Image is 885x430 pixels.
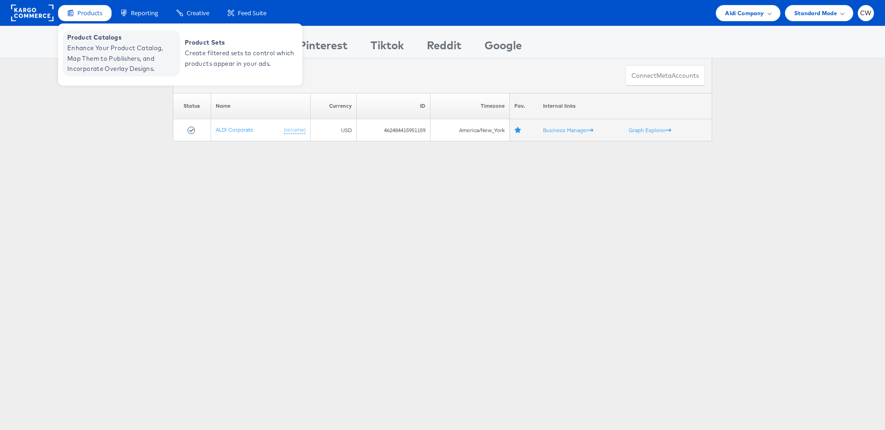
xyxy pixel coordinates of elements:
span: Creative [187,9,209,17]
th: Name [211,93,310,119]
a: (rename) [284,126,306,134]
div: Reddit [427,37,461,58]
a: Product Catalogs Enhance Your Product Catalog, Map Them to Publishers, and Incorporate Overlay De... [63,30,180,76]
th: Status [173,93,211,119]
td: USD [310,119,357,141]
th: Currency [310,93,357,119]
a: ALDI Corporate [216,126,254,133]
span: Aldi Company [725,8,764,18]
td: 462484415951159 [357,119,431,141]
span: Feed Suite [238,9,266,17]
span: meta [656,71,672,80]
div: Pinterest [299,37,348,58]
div: Tiktok [371,37,404,58]
th: Timezone [430,93,510,119]
span: Create filtered sets to control which products appear in your ads. [185,48,295,69]
span: Products [77,9,102,17]
a: Product Sets Create filtered sets to control which products appear in your ads. [180,30,298,76]
span: Product Sets [185,37,295,48]
span: Reporting [131,9,158,17]
span: Enhance Your Product Catalog, Map Them to Publishers, and Incorporate Overlay Designs. [67,43,178,74]
span: CW [860,10,872,16]
a: Business Manager [543,127,593,134]
a: Graph Explorer [629,127,671,134]
button: ConnectmetaAccounts [625,65,705,86]
span: Standard Mode [794,8,837,18]
th: ID [357,93,431,119]
td: America/New_York [430,119,510,141]
span: Product Catalogs [67,32,178,43]
div: Google [484,37,522,58]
